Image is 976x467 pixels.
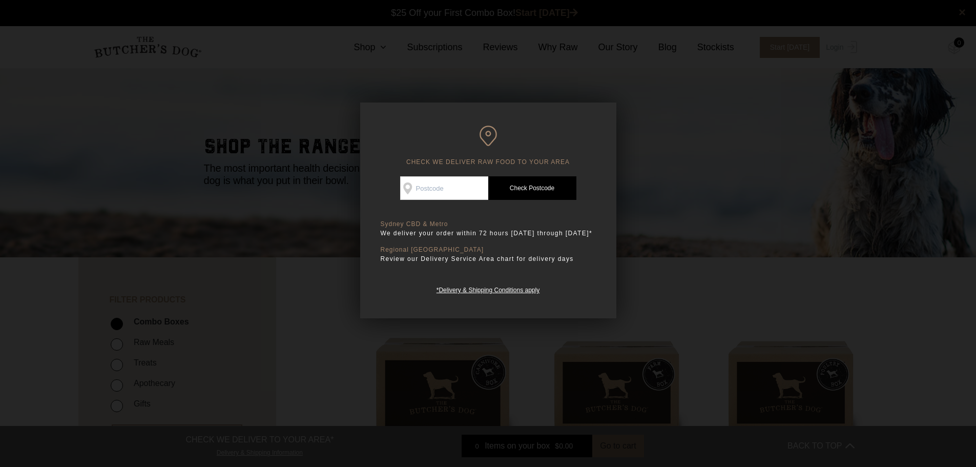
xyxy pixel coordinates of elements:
[381,246,596,254] p: Regional [GEOGRAPHIC_DATA]
[400,176,488,200] input: Postcode
[488,176,576,200] a: Check Postcode
[381,228,596,238] p: We deliver your order within 72 hours [DATE] through [DATE]*
[381,126,596,166] h6: CHECK WE DELIVER RAW FOOD TO YOUR AREA
[437,284,539,294] a: *Delivery & Shipping Conditions apply
[381,254,596,264] p: Review our Delivery Service Area chart for delivery days
[381,220,596,228] p: Sydney CBD & Metro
